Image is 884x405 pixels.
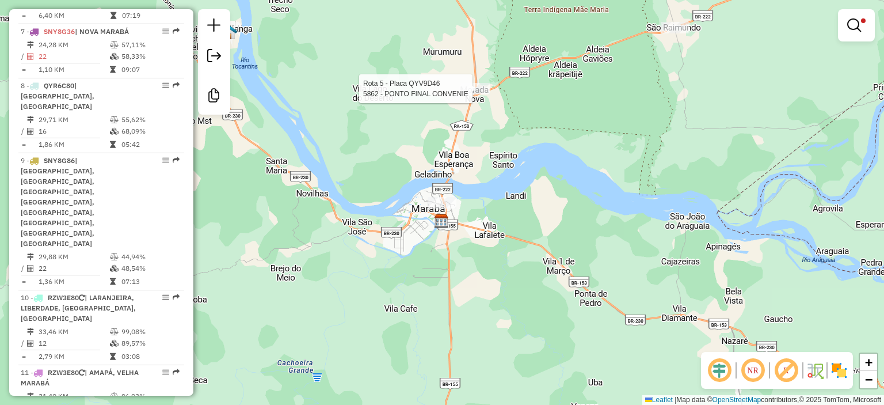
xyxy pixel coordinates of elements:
td: 1,10 KM [38,64,109,75]
td: = [21,139,26,150]
span: Ocultar deslocamento [706,357,733,384]
td: / [21,338,26,349]
i: Total de Atividades [27,53,34,60]
td: 03:08 [121,351,179,362]
a: OpenStreetMap [712,396,761,404]
span: 8 - [21,81,94,111]
i: Total de Atividades [27,128,34,135]
i: Distância Total [27,393,34,400]
td: 6,40 KM [38,10,110,21]
i: % de utilização da cubagem [110,53,119,60]
em: Opções [162,294,169,301]
img: Fluxo de ruas [806,361,824,380]
em: Rota exportada [173,294,180,301]
span: 7 - [21,27,129,36]
img: Exibir/Ocultar setores [830,361,848,380]
td: 68,09% [121,126,179,137]
td: 89,57% [121,338,179,349]
em: Rota exportada [173,157,180,164]
em: Opções [162,82,169,89]
a: Leaflet [645,396,673,404]
td: 48,54% [121,263,179,274]
a: Criar modelo [203,84,226,110]
td: / [21,126,26,137]
i: Distância Total [27,116,34,123]
td: 22 [38,263,109,274]
td: 44,94% [121,251,179,263]
em: Rota exportada [173,28,180,35]
i: % de utilização do peso [110,253,119,260]
a: Zoom out [860,371,877,388]
td: = [21,64,26,75]
td: 99,08% [121,326,179,338]
span: 10 - [21,293,136,323]
span: − [865,372,872,387]
em: Rota exportada [173,369,180,376]
td: 1,86 KM [38,139,109,150]
i: % de utilização do peso [110,41,119,48]
td: 24,28 KM [38,39,109,51]
td: 57,11% [121,39,179,51]
img: GP7 MARABA [434,214,449,229]
a: Nova sessão e pesquisa [203,14,226,40]
td: 16 [38,126,109,137]
td: 58,33% [121,51,179,62]
td: 21,40 KM [38,391,109,402]
td: 07:19 [121,10,173,21]
i: Tempo total em rota [110,12,116,19]
span: + [865,355,872,369]
span: | [GEOGRAPHIC_DATA], [GEOGRAPHIC_DATA] [21,81,94,111]
i: Distância Total [27,328,34,335]
span: SNY8G36 [44,27,75,36]
i: Distância Total [27,253,34,260]
i: Tempo total em rota [110,66,116,73]
td: 22 [38,51,109,62]
em: Opções [162,369,169,376]
td: 1,36 KM [38,276,109,287]
td: 29,88 KM [38,251,109,263]
em: Rota exportada [173,82,180,89]
td: / [21,51,26,62]
a: Exibir filtros [843,14,870,37]
a: Exportar sessão [203,44,226,70]
div: Map data © contributors,© 2025 TomTom, Microsoft [642,395,884,405]
span: | [GEOGRAPHIC_DATA], [GEOGRAPHIC_DATA], [GEOGRAPHIC_DATA], [GEOGRAPHIC_DATA], [GEOGRAPHIC_DATA], ... [21,156,94,248]
td: 33,46 KM [38,326,109,338]
td: = [21,276,26,287]
i: Tempo total em rota [110,141,116,148]
i: % de utilização do peso [110,116,119,123]
span: | NOVA MARABÁ [75,27,129,36]
span: Exibir rótulo [772,357,800,384]
i: % de utilização da cubagem [110,340,119,347]
i: Distância Total [27,41,34,48]
span: | LARANJEIRA, LIBERDADE, [GEOGRAPHIC_DATA], [GEOGRAPHIC_DATA] [21,293,136,323]
em: Opções [162,157,169,164]
td: 96,93% [121,391,179,402]
span: SNY8G86 [44,156,75,165]
td: 09:07 [121,64,179,75]
i: % de utilização da cubagem [110,128,119,135]
td: 2,79 KM [38,351,109,362]
td: 07:13 [121,276,179,287]
a: Zoom in [860,354,877,371]
i: Veículo já utilizado nesta sessão [79,369,85,376]
span: RZW3E80 [48,293,79,302]
td: 12 [38,338,109,349]
span: QYR6C80 [44,81,74,90]
span: 9 - [21,156,94,248]
span: Filtro Ativo [861,18,866,23]
em: Opções [162,28,169,35]
td: 55,62% [121,114,179,126]
i: % de utilização do peso [110,328,119,335]
td: = [21,10,26,21]
i: Tempo total em rota [110,353,116,360]
i: Tempo total em rota [110,278,116,285]
span: | [675,396,676,404]
td: 29,71 KM [38,114,109,126]
span: 11 - [21,368,139,387]
td: = [21,351,26,362]
span: RZW3E80 [48,368,79,377]
td: 05:42 [121,139,179,150]
i: Veículo já utilizado nesta sessão [79,294,85,301]
i: Total de Atividades [27,340,34,347]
